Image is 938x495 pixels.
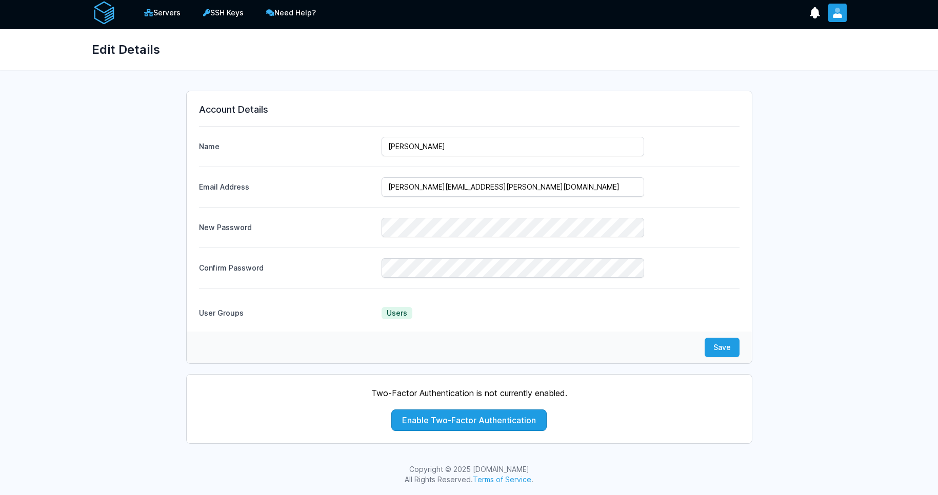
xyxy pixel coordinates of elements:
[92,1,116,25] img: serverAuth logo
[199,387,740,399] p: Two-Factor Authentication is not currently enabled.
[137,3,188,23] a: Servers
[199,259,374,273] label: Confirm Password
[806,4,824,22] button: show notifications
[382,307,412,319] span: Users
[199,308,374,318] div: User Groups
[705,338,740,357] button: Save
[92,37,160,62] h1: Edit Details
[196,3,251,23] a: SSH Keys
[199,104,740,116] h3: Account Details
[199,178,374,192] label: Email Address
[259,3,323,23] a: Need Help?
[199,218,374,233] label: New Password
[391,409,547,431] button: Enable Two-Factor Authentication
[199,137,374,152] label: Name
[828,4,847,22] button: User menu
[473,475,531,484] a: Terms of Service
